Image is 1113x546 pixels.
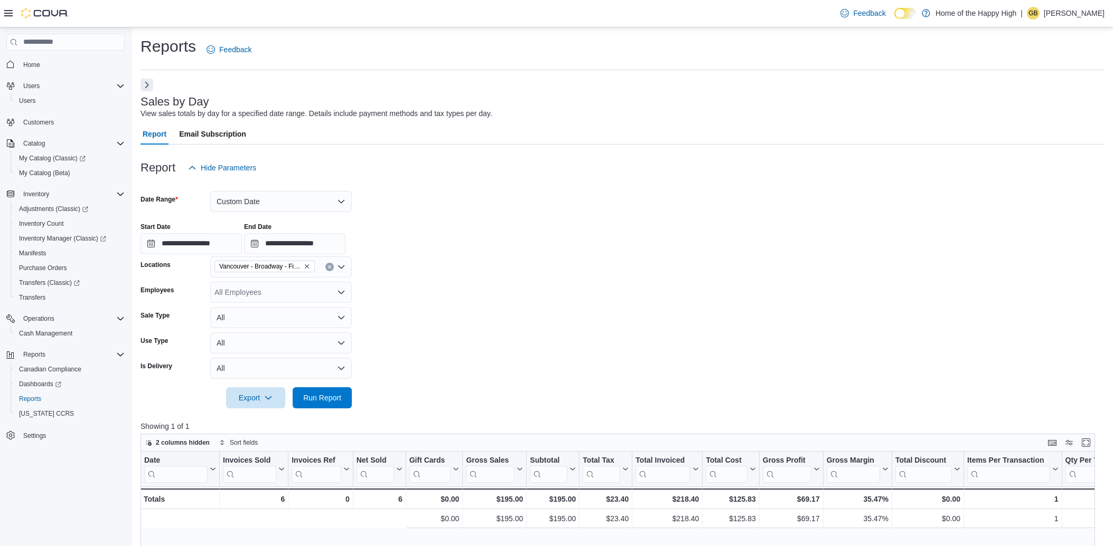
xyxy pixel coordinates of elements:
[19,279,80,287] span: Transfers (Classic)
[706,493,755,505] div: $125.83
[763,455,811,465] div: Gross Profit
[530,455,567,465] div: Subtotal
[15,232,110,245] a: Inventory Manager (Classic)
[1080,436,1092,449] button: Enter fullscreen
[2,311,129,326] button: Operations
[15,392,125,405] span: Reports
[6,53,125,471] nav: Complex example
[706,455,755,482] button: Total Cost
[11,231,129,246] a: Inventory Manager (Classic)
[583,455,620,482] div: Total Tax
[895,455,952,482] div: Total Discount
[827,455,880,482] div: Gross Margin
[23,82,40,90] span: Users
[141,436,214,449] button: 2 columns hidden
[293,387,352,408] button: Run Report
[143,123,166,145] span: Report
[466,455,515,482] div: Gross Sales
[827,493,888,505] div: 35.47%
[144,455,208,465] div: Date
[15,232,125,245] span: Inventory Manager (Classic)
[763,493,820,505] div: $69.17
[23,139,45,148] span: Catalog
[15,247,125,260] span: Manifests
[15,167,125,179] span: My Catalog (Beta)
[827,455,888,482] button: Gross Margin
[11,275,129,290] a: Transfers (Classic)
[15,203,92,215] a: Adjustments (Classic)
[357,455,403,482] button: Net Sold
[19,169,70,177] span: My Catalog (Beta)
[2,79,129,93] button: Users
[19,380,61,388] span: Dashboards
[409,455,460,482] button: Gift Cards
[19,428,125,442] span: Settings
[15,407,78,420] a: [US_STATE] CCRS
[19,429,50,442] a: Settings
[11,202,129,216] a: Adjustments (Classic)
[706,455,747,465] div: Total Cost
[223,455,276,482] div: Invoices Sold
[409,493,460,505] div: $0.00
[19,154,86,162] span: My Catalog (Classic)
[2,427,129,443] button: Settings
[19,59,44,71] a: Home
[11,326,129,341] button: Cash Management
[583,493,629,505] div: $23.40
[219,261,302,272] span: Vancouver - Broadway - Fire & Flower
[19,116,125,129] span: Customers
[23,118,54,127] span: Customers
[184,157,260,178] button: Hide Parameters
[530,493,576,505] div: $195.00
[214,261,315,272] span: Vancouver - Broadway - Fire & Flower
[19,234,106,243] span: Inventory Manager (Classic)
[895,512,960,525] div: $0.00
[967,455,1050,465] div: Items Per Transaction
[357,455,394,482] div: Net Sold
[19,249,46,257] span: Manifests
[836,3,890,24] a: Feedback
[219,44,251,55] span: Feedback
[15,276,125,289] span: Transfers (Classic)
[15,152,125,165] span: My Catalog (Classic)
[967,455,1059,482] button: Items Per Transaction
[15,327,125,340] span: Cash Management
[325,263,334,271] button: Clear input
[635,512,699,525] div: $218.40
[706,512,755,525] div: $125.83
[144,455,216,482] button: Date
[210,191,352,212] button: Custom Date
[15,378,66,390] a: Dashboards
[292,455,341,482] div: Invoices Ref
[466,512,523,525] div: $195.00
[23,314,54,323] span: Operations
[15,363,125,376] span: Canadian Compliance
[11,151,129,166] a: My Catalog (Classic)
[530,455,567,482] div: Subtotal
[11,166,129,180] button: My Catalog (Beta)
[15,276,84,289] a: Transfers (Classic)
[210,307,352,328] button: All
[141,421,1105,432] p: Showing 1 of 1
[19,348,125,361] span: Reports
[19,188,53,200] button: Inventory
[210,332,352,353] button: All
[15,291,125,304] span: Transfers
[141,195,178,204] label: Date Range
[15,152,90,165] a: My Catalog (Classic)
[19,80,44,92] button: Users
[409,455,451,465] div: Gift Cards
[1021,7,1023,20] p: |
[15,407,125,420] span: Washington CCRS
[15,378,125,390] span: Dashboards
[2,187,129,202] button: Inventory
[21,8,69,18] img: Cova
[967,493,1059,505] div: 1
[15,327,77,340] a: Cash Management
[763,455,820,482] button: Gross Profit
[11,246,129,261] button: Manifests
[11,377,129,391] a: Dashboards
[19,329,72,338] span: Cash Management
[15,363,86,376] a: Canadian Compliance
[15,94,40,107] a: Users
